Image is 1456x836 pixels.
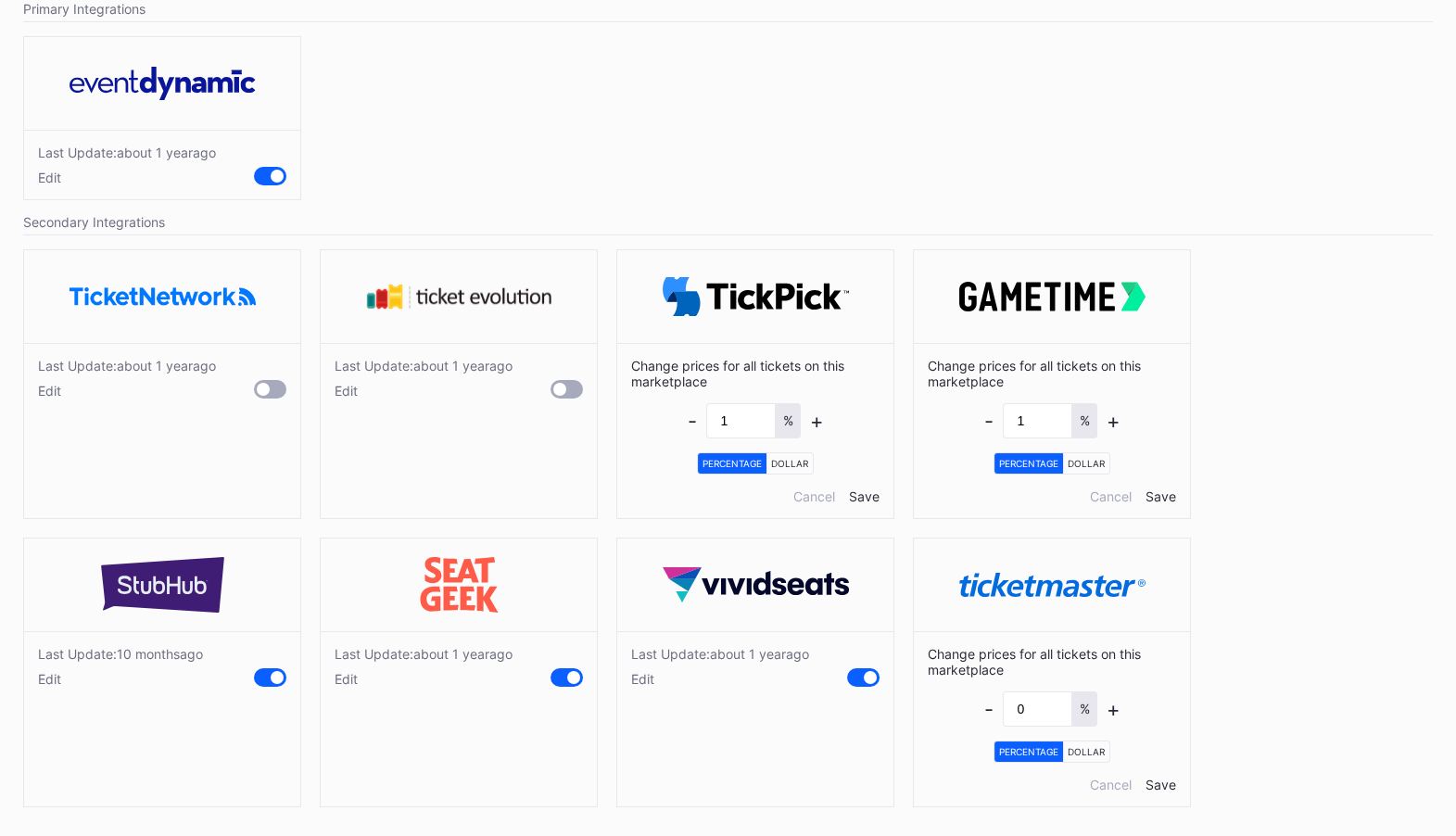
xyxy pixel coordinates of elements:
div: Dollar [766,453,813,474]
img: stubHub.svg [70,557,256,613]
div: Last Update: about 1 year ago [335,646,513,662]
div: + [1107,409,1120,433]
div: Cancel [793,488,835,504]
div: Edit [38,383,216,399]
img: vividSeats.svg [663,567,849,602]
div: Edit [38,170,216,185]
div: Save [1146,777,1176,792]
div: Save [1146,488,1176,504]
div: % [1072,403,1097,438]
img: seatGeek.svg [366,557,552,613]
div: Edit [631,671,809,687]
div: Edit [335,383,513,399]
div: Edit [38,671,203,687]
div: Percentage [698,453,766,474]
div: % [776,403,801,438]
img: ticketNetwork.png [70,287,256,305]
div: Secondary Integrations [23,209,1433,235]
div: Last Update: about 1 year ago [38,145,216,160]
div: Cancel [1090,488,1132,504]
img: tevo.svg [366,284,552,310]
div: Save [849,488,880,504]
div: - [984,409,994,433]
div: % [1072,691,1097,727]
div: Change prices for all tickets on this marketplace [914,631,1190,806]
div: - [688,409,697,433]
div: Percentage [994,453,1063,474]
div: Percentage [994,741,1063,762]
img: gametime.svg [959,282,1146,311]
div: Last Update: about 1 year ago [631,646,809,662]
div: Change prices for all tickets on this marketplace [617,343,893,518]
img: ticketmaster.svg [959,573,1146,598]
div: Last Update: 10 months ago [38,646,203,662]
div: Change prices for all tickets on this marketplace [914,343,1190,518]
div: Last Update: about 1 year ago [335,358,513,374]
img: TickPick_logo.svg [663,277,849,317]
div: Last Update: about 1 year ago [38,358,216,374]
div: + [810,409,824,433]
img: eventDynamic.svg [70,67,256,100]
div: Cancel [1090,777,1132,792]
div: + [1107,697,1120,721]
div: Dollar [1063,453,1109,474]
div: Dollar [1063,741,1109,762]
div: - [984,697,994,721]
div: Edit [335,671,513,687]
